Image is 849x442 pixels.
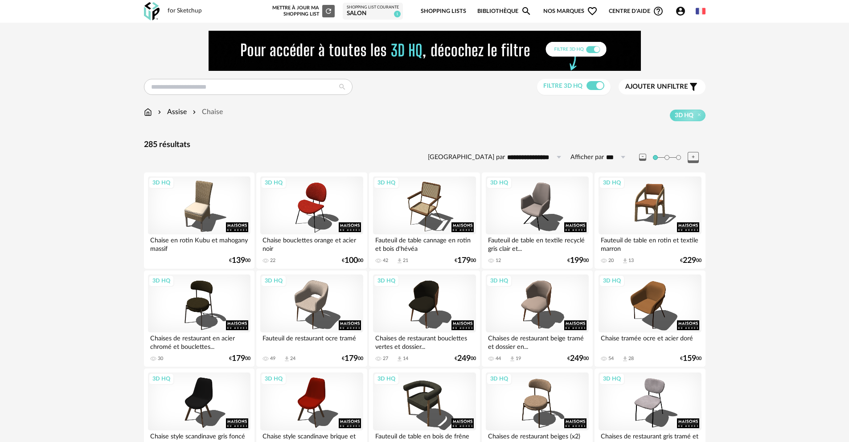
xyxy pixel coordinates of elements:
[148,332,250,350] div: Chaises de restaurant en acier chromé et bouclettes...
[342,356,363,362] div: € 00
[345,258,358,264] span: 100
[455,258,476,264] div: € 00
[144,270,254,367] a: 3D HQ Chaises de restaurant en acier chromé et bouclettes... 30 €17900
[270,356,275,362] div: 49
[595,270,705,367] a: 3D HQ Chaise tramée ocre et acier doré 54 Download icon 28 €15900
[599,275,625,286] div: 3D HQ
[148,275,174,286] div: 3D HQ
[625,82,688,91] span: filtre
[683,356,696,362] span: 159
[625,83,667,90] span: Ajouter un
[486,177,512,188] div: 3D HQ
[369,270,480,367] a: 3D HQ Chaises de restaurant bouclettes vertes et dossier... 27 Download icon 14 €24900
[455,356,476,362] div: € 00
[256,172,367,269] a: 3D HQ Chaise bouclettes orange et acier noir 22 €10000
[369,172,480,269] a: 3D HQ Fauteuil de table cannage en rotin et bois d'hévéa 42 Download icon 21 €17900
[688,82,699,92] span: Filter icon
[683,258,696,264] span: 229
[144,172,254,269] a: 3D HQ Chaise en rotin Kubu et mahogany massif €13900
[567,356,589,362] div: € 00
[347,5,399,10] div: Shopping List courante
[619,79,705,94] button: Ajouter unfiltre Filter icon
[144,140,705,150] div: 285 résultats
[696,6,705,16] img: fr
[496,356,501,362] div: 44
[396,356,403,362] span: Download icon
[509,356,516,362] span: Download icon
[628,258,634,264] div: 13
[486,373,512,385] div: 3D HQ
[653,6,664,16] span: Help Circle Outline icon
[680,356,701,362] div: € 00
[283,356,290,362] span: Download icon
[570,356,583,362] span: 249
[428,153,505,162] label: [GEOGRAPHIC_DATA] par
[486,332,588,350] div: Chaises de restaurant beige tramé et dossier en...
[599,177,625,188] div: 3D HQ
[229,258,250,264] div: € 00
[144,2,160,20] img: OXP
[261,177,287,188] div: 3D HQ
[168,7,202,15] div: for Sketchup
[148,373,174,385] div: 3D HQ
[599,373,625,385] div: 3D HQ
[543,1,598,22] span: Nos marques
[158,356,163,362] div: 30
[373,373,399,385] div: 3D HQ
[496,258,501,264] div: 12
[260,234,363,252] div: Chaise bouclettes orange et acier noir
[587,6,598,16] span: Heart Outline icon
[680,258,701,264] div: € 00
[675,6,690,16] span: Account Circle icon
[324,8,332,13] span: Refresh icon
[232,258,245,264] span: 139
[271,5,335,17] div: Mettre à jour ma Shopping List
[421,1,466,22] a: Shopping Lists
[595,172,705,269] a: 3D HQ Fauteuil de table en rotin et textile marron 20 Download icon 13 €22900
[383,356,388,362] div: 27
[457,356,471,362] span: 249
[608,356,614,362] div: 54
[156,107,187,117] div: Assise
[543,83,582,89] span: Filtre 3D HQ
[383,258,388,264] div: 42
[608,258,614,264] div: 20
[347,5,399,18] a: Shopping List courante Salon 1
[628,356,634,362] div: 28
[403,356,408,362] div: 14
[373,234,476,252] div: Fauteuil de table cannage en rotin et bois d'hévéa
[156,107,163,117] img: svg+xml;base64,PHN2ZyB3aWR0aD0iMTYiIGhlaWdodD0iMTYiIHZpZXdCb3g9IjAgMCAxNiAxNiIgZmlsbD0ibm9uZSIgeG...
[347,10,399,18] div: Salon
[345,356,358,362] span: 179
[260,332,363,350] div: Fauteuil de restaurant ocre tramé
[567,258,589,264] div: € 00
[403,258,408,264] div: 21
[148,177,174,188] div: 3D HQ
[486,275,512,286] div: 3D HQ
[622,258,628,264] span: Download icon
[209,31,641,71] img: FILTRE%20HQ%20NEW_V1%20(4).gif
[342,258,363,264] div: € 00
[290,356,295,362] div: 24
[261,373,287,385] div: 3D HQ
[394,11,401,17] span: 1
[516,356,521,362] div: 19
[675,6,686,16] span: Account Circle icon
[256,270,367,367] a: 3D HQ Fauteuil de restaurant ocre tramé 49 Download icon 24 €17900
[609,6,664,16] span: Centre d'aideHelp Circle Outline icon
[148,234,250,252] div: Chaise en rotin Kubu et mahogany massif
[373,332,476,350] div: Chaises de restaurant bouclettes vertes et dossier...
[477,1,532,22] a: BibliothèqueMagnify icon
[570,153,604,162] label: Afficher par
[675,111,693,119] span: 3D HQ
[599,234,701,252] div: Fauteuil de table en rotin et textile marron
[396,258,403,264] span: Download icon
[622,356,628,362] span: Download icon
[486,234,588,252] div: Fauteuil de table en textile recyclé gris clair et...
[570,258,583,264] span: 199
[144,107,152,117] img: svg+xml;base64,PHN2ZyB3aWR0aD0iMTYiIGhlaWdodD0iMTciIHZpZXdCb3g9IjAgMCAxNiAxNyIgZmlsbD0ibm9uZSIgeG...
[457,258,471,264] span: 179
[373,177,399,188] div: 3D HQ
[373,275,399,286] div: 3D HQ
[521,6,532,16] span: Magnify icon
